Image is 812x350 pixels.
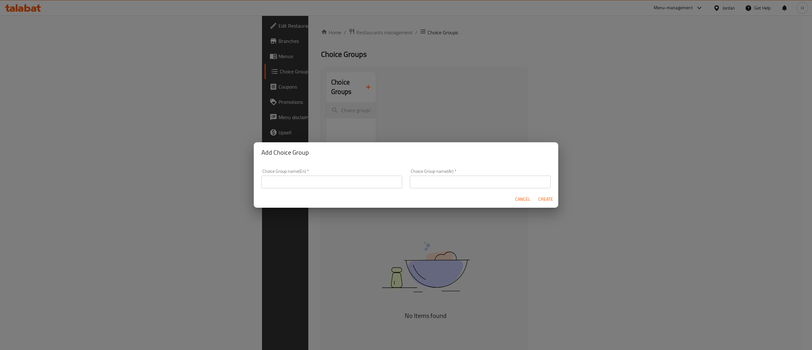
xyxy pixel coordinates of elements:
[538,195,553,203] span: Create
[410,176,551,188] input: Please enter Choice Group name(ar)
[261,147,551,158] h2: Add Choice Group
[535,193,556,205] button: Create
[261,176,402,188] input: Please enter Choice Group name(en)
[513,193,533,205] button: Cancel
[515,195,530,203] span: Cancel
